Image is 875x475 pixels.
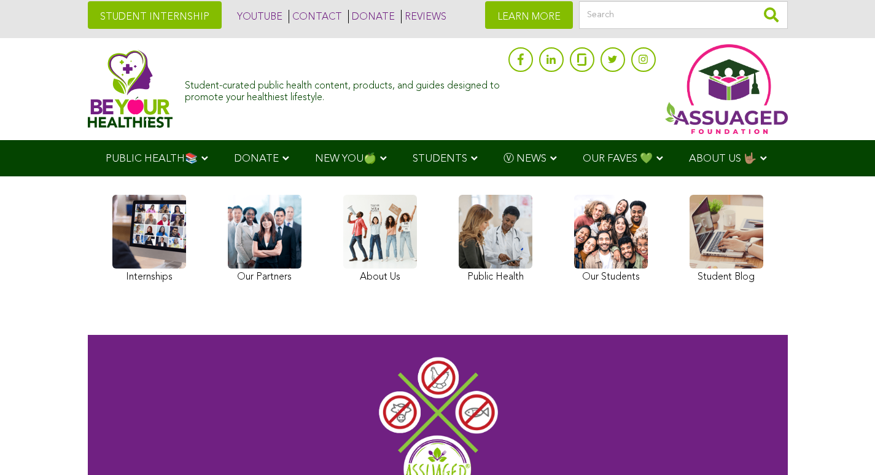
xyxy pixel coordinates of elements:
[88,50,173,128] img: Assuaged
[315,154,376,164] span: NEW YOU🍏
[88,140,788,176] div: Navigation Menu
[401,10,446,23] a: REVIEWS
[689,154,756,164] span: ABOUT US 🤟🏽
[234,154,279,164] span: DONATE
[485,1,573,29] a: LEARN MORE
[579,1,788,29] input: Search
[577,53,586,66] img: glassdoor
[106,154,198,164] span: PUBLIC HEALTH📚
[348,10,395,23] a: DONATE
[583,154,653,164] span: OUR FAVES 💚
[88,1,222,29] a: STUDENT INTERNSHIP
[504,154,546,164] span: Ⓥ NEWS
[665,44,788,134] img: Assuaged App
[289,10,342,23] a: CONTACT
[814,416,875,475] iframe: Chat Widget
[185,74,502,104] div: Student-curated public health content, products, and guides designed to promote your healthiest l...
[413,154,467,164] span: STUDENTS
[234,10,282,23] a: YOUTUBE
